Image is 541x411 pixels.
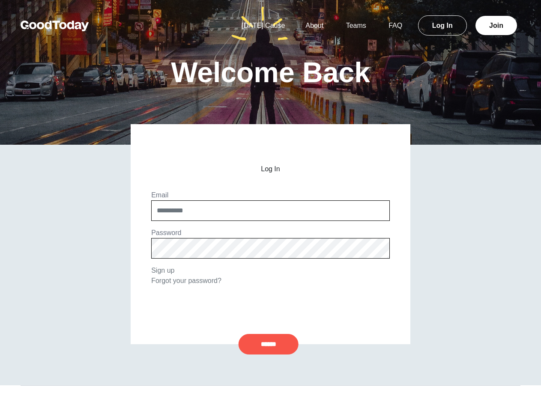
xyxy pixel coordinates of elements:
[21,21,89,31] img: GoodToday
[151,267,174,274] a: Sign up
[151,165,390,173] h2: Log In
[295,22,334,29] a: About
[171,58,370,86] h1: Welcome Back
[151,277,221,284] a: Forgot your password?
[336,22,377,29] a: Teams
[418,15,467,36] a: Log In
[475,16,517,35] a: Join
[378,22,412,29] a: FAQ
[231,22,295,29] a: [DATE] Cause
[151,191,168,199] label: Email
[151,229,181,236] label: Password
